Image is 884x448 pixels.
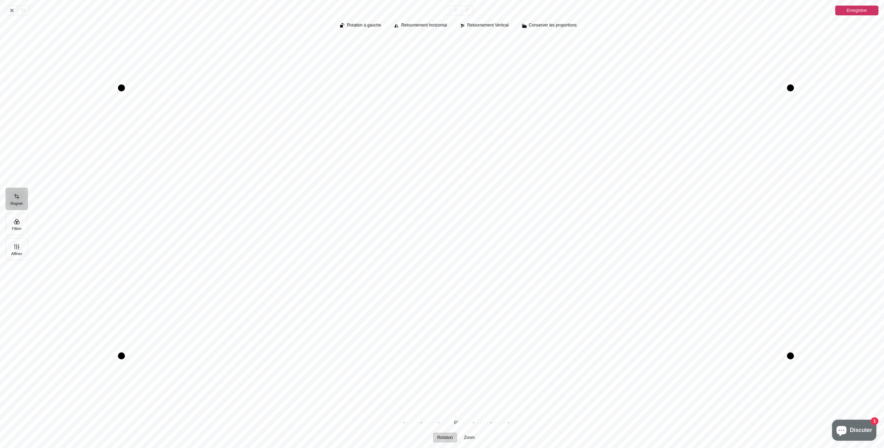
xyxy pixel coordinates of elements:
[122,352,791,359] div: Drag bottom
[337,21,385,31] button: Rotation à gauche
[6,188,28,210] button: Rogner
[847,6,867,15] span: Enregistrer
[401,23,447,28] span: Retournement horizontal
[787,88,794,356] div: Drag right
[6,238,28,260] button: Affiner
[391,21,451,31] button: Retournement horizontal
[122,84,791,91] div: Drag top
[467,23,509,28] span: Retournement Vertical
[437,435,453,440] span: Rotation
[457,21,513,31] button: Retournement Vertical
[33,15,884,448] div: Rogner
[529,23,577,28] span: Conserver les proportions
[835,6,878,15] button: Enregistrer
[347,23,381,28] span: Rotation à gauche
[518,21,581,31] button: Conserver les proportions
[6,213,28,235] button: Filtrer
[830,420,878,442] inbox-online-store-chat: Chat de la boutique en ligne Shopify
[118,88,125,356] div: Drag left
[464,435,475,440] span: Zoom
